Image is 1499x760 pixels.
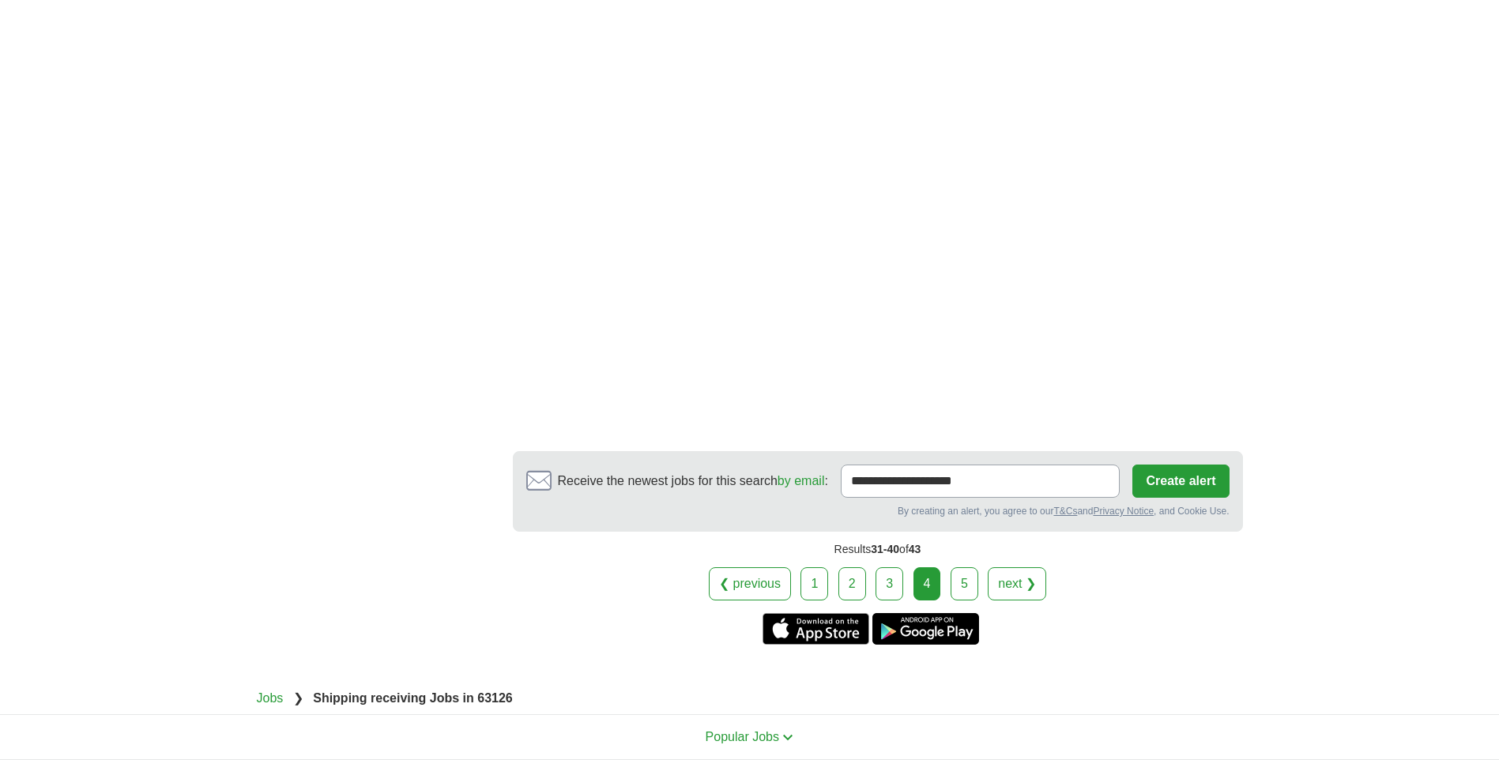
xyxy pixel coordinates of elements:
[778,474,825,487] a: by email
[913,567,941,600] div: 4
[293,691,303,705] span: ❯
[513,532,1243,567] div: Results of
[1053,506,1077,517] a: T&Cs
[313,691,513,705] strong: Shipping receiving Jobs in 63126
[257,691,284,705] a: Jobs
[782,734,793,741] img: toggle icon
[800,567,828,600] a: 1
[526,504,1230,518] div: By creating an alert, you agree to our and , and Cookie Use.
[871,543,899,555] span: 31-40
[988,567,1046,600] a: next ❯
[951,567,978,600] a: 5
[558,472,828,491] span: Receive the newest jobs for this search :
[706,730,779,743] span: Popular Jobs
[909,543,921,555] span: 43
[876,567,903,600] a: 3
[1132,465,1229,498] button: Create alert
[709,567,791,600] a: ❮ previous
[872,613,979,645] a: Get the Android app
[838,567,866,600] a: 2
[763,613,869,645] a: Get the iPhone app
[1093,506,1154,517] a: Privacy Notice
